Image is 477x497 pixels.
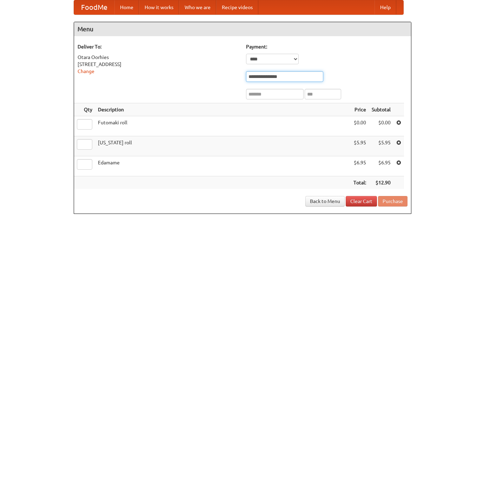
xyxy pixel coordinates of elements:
div: [STREET_ADDRESS] [78,61,239,68]
a: Help [375,0,396,14]
th: Qty [74,103,95,116]
td: [US_STATE] roll [95,136,351,156]
h5: Deliver To: [78,43,239,50]
a: Home [114,0,139,14]
th: $12.90 [369,176,393,189]
th: Subtotal [369,103,393,116]
td: $5.95 [351,136,369,156]
td: Edamame [95,156,351,176]
h5: Payment: [246,43,408,50]
a: Change [78,68,94,74]
a: Clear Cart [346,196,377,207]
th: Price [351,103,369,116]
a: FoodMe [74,0,114,14]
div: Otara Oorhies [78,54,239,61]
td: $0.00 [369,116,393,136]
th: Total: [351,176,369,189]
a: Recipe videos [216,0,258,14]
h4: Menu [74,22,411,36]
td: $5.95 [369,136,393,156]
button: Purchase [378,196,408,207]
th: Description [95,103,351,116]
a: How it works [139,0,179,14]
a: Who we are [179,0,216,14]
td: $0.00 [351,116,369,136]
td: $6.95 [351,156,369,176]
a: Back to Menu [305,196,345,207]
td: $6.95 [369,156,393,176]
td: Futomaki roll [95,116,351,136]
